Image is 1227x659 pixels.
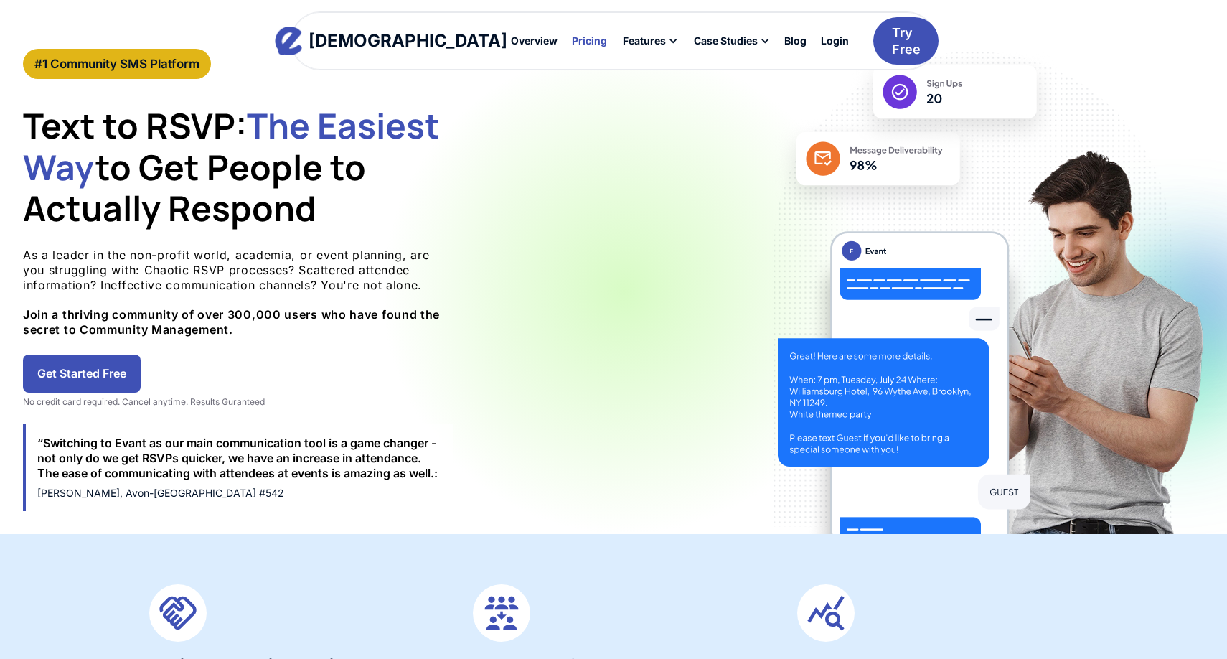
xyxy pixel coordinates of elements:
div: Login [821,36,849,46]
div: Case Studies [694,36,758,46]
a: Try Free [873,17,939,65]
div: Try Free [892,24,921,58]
div: Blog [784,36,807,46]
a: home [288,27,494,55]
a: Pricing [565,29,614,53]
div: Overview [511,36,558,46]
div: [DEMOGRAPHIC_DATA] [309,32,507,50]
a: Blog [777,29,814,53]
span: The Easiest Way [23,102,440,190]
div: Features [614,29,685,53]
p: As a leader in the non-profit world, academia, or event planning, are you struggling with: Chaoti... [23,248,453,337]
h1: Text to RSVP: to Get People to Actually Respond [23,105,453,229]
div: Features [623,36,666,46]
div: “Switching to Evant as our main communication tool is a game changer - not only do we get RSVPs q... [37,436,442,480]
div: No credit card required. Cancel anytime. Results Guranteed [23,396,453,408]
strong: Join a thriving community of over 300,000 users who have found the secret to Community Management. [23,307,440,337]
div: Pricing [572,36,607,46]
div: [PERSON_NAME], Avon-[GEOGRAPHIC_DATA] #542 [37,487,442,500]
div: Case Studies [685,29,777,53]
a: Overview [504,29,565,53]
a: Login [814,29,856,53]
a: Get Started Free [23,355,141,393]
